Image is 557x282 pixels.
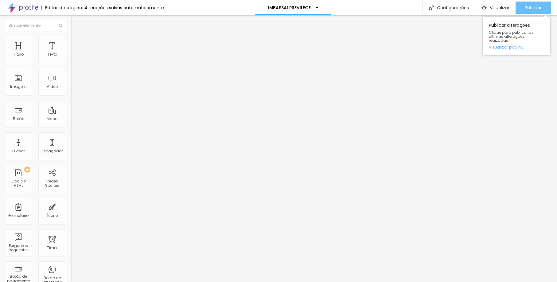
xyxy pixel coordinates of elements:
[489,45,544,49] a: Visualizar página
[475,2,516,14] button: Visualizar
[41,6,85,10] div: Editor de páginas
[13,117,24,121] div: Botão
[47,84,58,89] div: Vídeo
[483,17,550,55] div: Publicar alterações
[59,24,63,27] img: Icone
[10,84,27,89] div: Imagem
[490,5,509,10] span: Visualizar
[47,213,58,218] div: Ícone
[268,6,311,10] p: IMBASSAI PREVILEGE
[12,149,25,153] div: Divisor
[47,246,57,250] div: Timer
[47,52,57,57] div: Texto
[13,52,24,57] div: Título
[8,213,29,218] div: Formulário
[40,179,64,188] div: Redes Sociais
[71,15,557,282] iframe: Editor
[47,117,58,121] div: Mapa
[429,5,434,10] img: Icone
[481,5,487,10] img: view-1.svg
[5,20,66,31] input: Buscar elemento
[489,30,544,43] span: Clique para publicar as ultimas alterações reaizadas
[516,2,551,14] button: Publicar
[85,6,164,10] div: Alterações salvas automaticamente
[6,244,30,253] div: Perguntas frequentes
[6,179,30,188] div: Código HTML
[525,5,542,10] span: Publicar
[42,149,63,153] div: Espaçador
